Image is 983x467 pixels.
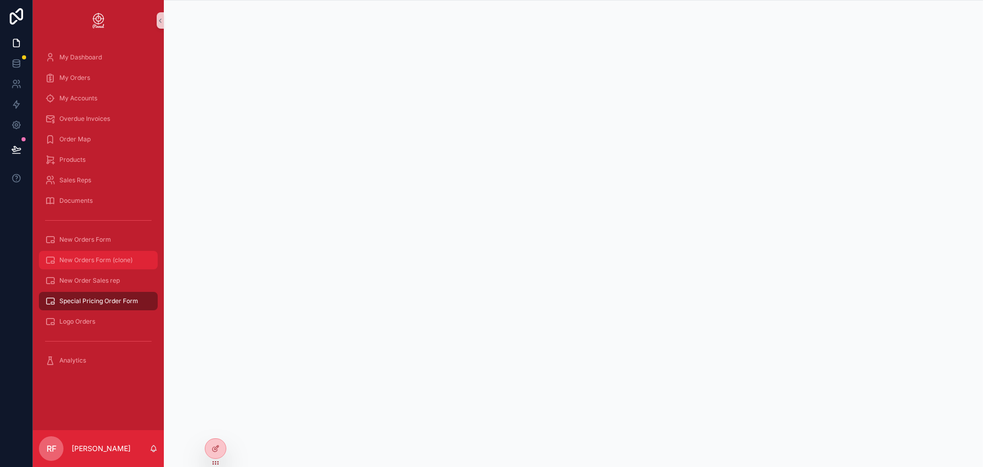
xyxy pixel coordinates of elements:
a: Products [39,151,158,169]
a: Logo Orders [39,312,158,331]
img: App logo [90,12,106,29]
a: New Order Sales rep [39,271,158,290]
span: My Dashboard [59,53,102,61]
a: New Orders Form (clone) [39,251,158,269]
span: Analytics [59,356,86,365]
a: Sales Reps [39,171,158,189]
a: My Orders [39,69,158,87]
span: New Orders Form [59,236,111,244]
p: [PERSON_NAME] [72,443,131,454]
span: Documents [59,197,93,205]
a: Overdue Invoices [39,110,158,128]
span: Overdue Invoices [59,115,110,123]
a: My Dashboard [39,48,158,67]
a: Documents [39,192,158,210]
span: RF [47,442,56,455]
a: New Orders Form [39,230,158,249]
span: Sales Reps [59,176,91,184]
span: New Orders Form (clone) [59,256,133,264]
span: My Orders [59,74,90,82]
a: Special Pricing Order Form [39,292,158,310]
span: Order Map [59,135,91,143]
a: Analytics [39,351,158,370]
a: Order Map [39,130,158,148]
a: My Accounts [39,89,158,108]
span: New Order Sales rep [59,277,120,285]
span: Products [59,156,86,164]
div: scrollable content [33,41,164,383]
span: Special Pricing Order Form [59,297,138,305]
span: Logo Orders [59,317,95,326]
span: My Accounts [59,94,97,102]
